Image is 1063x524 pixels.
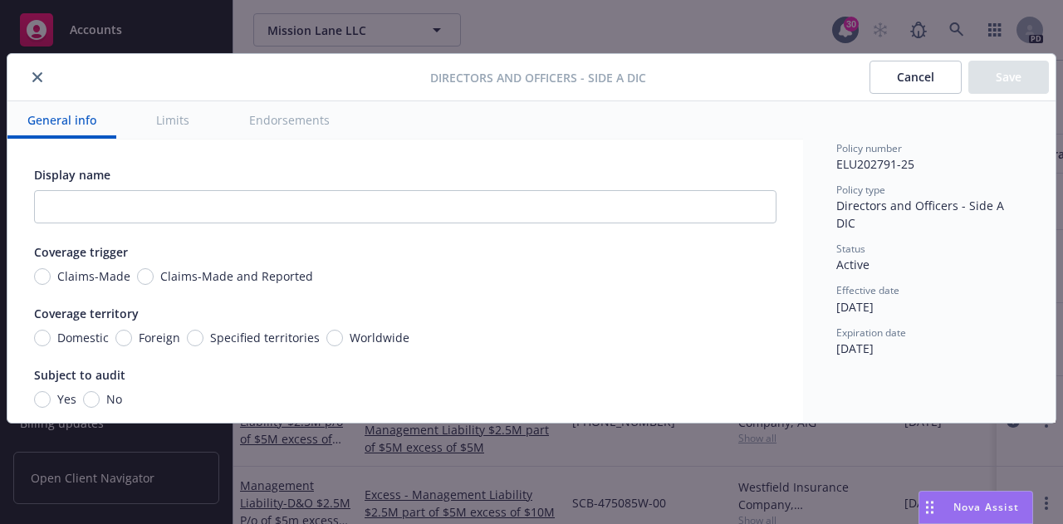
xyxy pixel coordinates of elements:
span: Worldwide [350,329,409,346]
span: Directors and Officers - Side A DIC [836,198,1007,231]
button: Endorsements [229,101,350,139]
span: Yes [57,390,76,408]
span: ELU202791-25 [836,156,914,172]
span: Display name [34,167,110,183]
span: Coverage territory [34,306,139,321]
button: General info [7,101,116,139]
span: Specified territories [210,329,320,346]
span: Policy type [836,183,885,197]
input: Claims-Made [34,268,51,285]
input: No [83,391,100,408]
input: Yes [34,391,51,408]
input: Domestic [34,330,51,346]
div: Drag to move [919,492,940,523]
span: Domestic [57,329,109,346]
span: Subject to audit [34,367,125,383]
span: No [106,390,122,408]
button: Cancel [870,61,962,94]
span: Expiration date [836,326,906,340]
span: Policy number [836,141,902,155]
span: Status [836,242,865,256]
span: Active [836,257,870,272]
span: Directors and Officers - Side A DIC [430,69,646,86]
span: Foreign [139,329,180,346]
span: Claims-Made [57,267,130,285]
span: Effective date [836,283,899,297]
input: Specified territories [187,330,203,346]
span: Claims-Made and Reported [160,267,313,285]
button: Limits [136,101,209,139]
span: [DATE] [836,299,874,315]
span: [DATE] [836,340,874,356]
input: Claims-Made and Reported [137,268,154,285]
input: Foreign [115,330,132,346]
span: Coverage trigger [34,244,128,260]
button: Nova Assist [918,491,1033,524]
button: close [27,67,47,87]
input: Worldwide [326,330,343,346]
span: Nova Assist [953,500,1019,514]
